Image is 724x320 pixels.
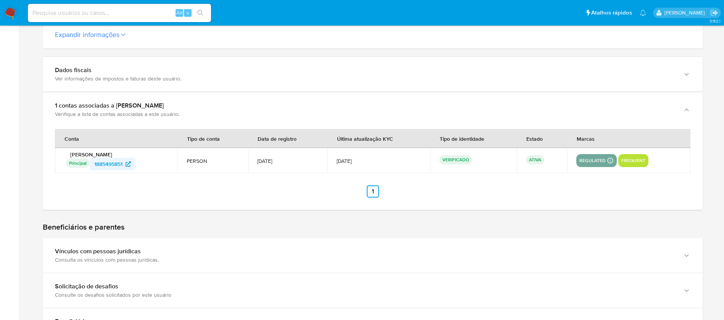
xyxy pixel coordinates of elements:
[176,9,182,16] span: Alt
[187,9,189,16] span: s
[591,9,632,17] span: Atalhos rápidos
[664,9,708,16] p: weverton.gomes@mercadopago.com.br
[709,18,720,24] span: 3.152.1
[640,10,646,16] a: Notificações
[28,8,211,18] input: Pesquise usuários ou casos...
[710,9,718,17] a: Sair
[192,8,208,18] button: search-icon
